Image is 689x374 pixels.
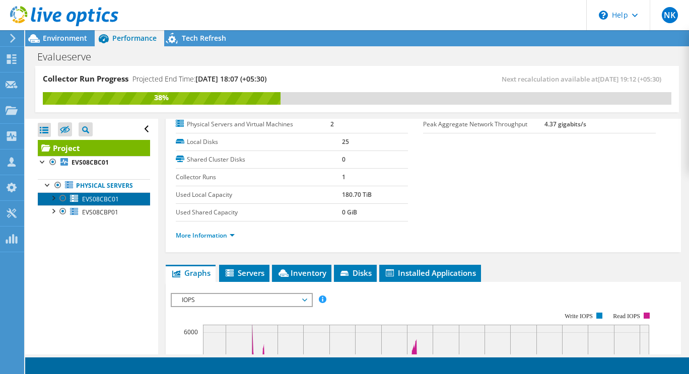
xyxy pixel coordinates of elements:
[330,120,334,128] b: 2
[277,268,326,278] span: Inventory
[177,294,306,306] span: IOPS
[184,328,198,336] text: 6000
[33,51,107,62] h1: Evalueserve
[176,190,342,200] label: Used Local Capacity
[38,156,150,169] a: EVS08CBC01
[502,74,666,84] span: Next recalculation available at
[82,195,119,203] span: EVS08CBC01
[182,33,226,43] span: Tech Refresh
[38,205,150,218] a: EVS08CBP01
[342,155,346,164] b: 0
[176,137,342,147] label: Local Disks
[82,208,118,216] span: EVS08CBP01
[384,268,476,278] span: Installed Applications
[176,172,342,182] label: Collector Runs
[195,74,266,84] span: [DATE] 18:07 (+05:30)
[342,173,346,181] b: 1
[662,7,678,23] span: NK
[112,33,157,43] span: Performance
[38,192,150,205] a: EVS08CBC01
[565,313,593,320] text: Write IOPS
[184,354,198,362] text: 5000
[176,207,342,217] label: Used Shared Capacity
[176,119,330,129] label: Physical Servers and Virtual Machines
[43,92,281,103] div: 38%
[176,231,235,240] a: More Information
[599,11,608,20] svg: \n
[224,268,264,278] span: Servers
[132,73,266,85] h4: Projected End Time:
[423,119,544,129] label: Peak Aggregate Network Throughput
[342,137,349,146] b: 25
[613,313,640,320] text: Read IOPS
[38,179,150,192] a: Physical Servers
[598,74,661,84] span: [DATE] 19:12 (+05:30)
[72,158,109,167] b: EVS08CBC01
[38,140,150,156] a: Project
[43,33,87,43] span: Environment
[171,268,211,278] span: Graphs
[342,190,372,199] b: 180.70 TiB
[176,155,342,165] label: Shared Cluster Disks
[342,208,357,216] b: 0 GiB
[544,120,586,128] b: 4.37 gigabits/s
[339,268,372,278] span: Disks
